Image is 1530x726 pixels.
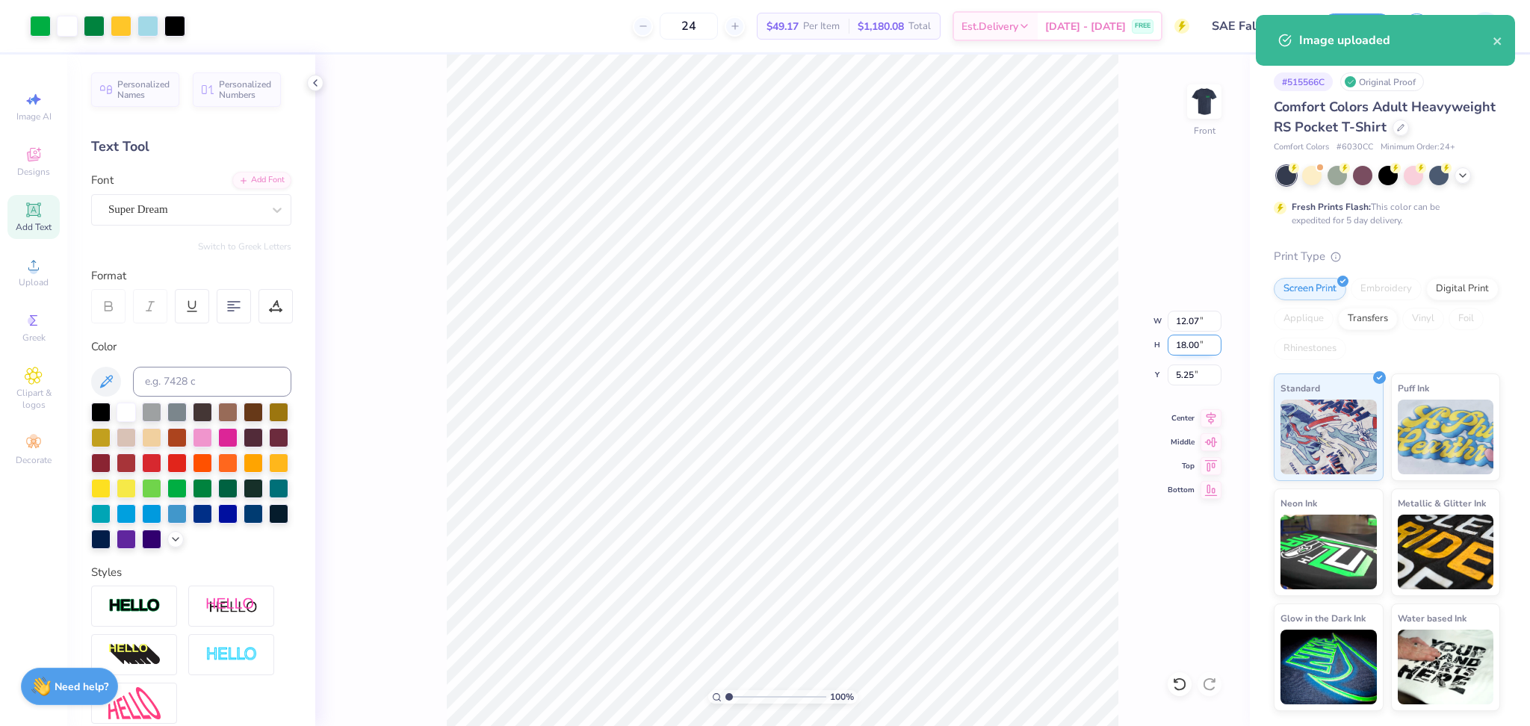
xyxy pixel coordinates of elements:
div: Screen Print [1274,278,1346,300]
div: Rhinestones [1274,338,1346,360]
div: Transfers [1338,308,1398,330]
span: Per Item [803,19,840,34]
span: Total [908,19,931,34]
input: e.g. 7428 c [133,367,291,397]
span: Add Text [16,221,52,233]
span: FREE [1135,21,1150,31]
div: Foil [1449,308,1484,330]
span: Comfort Colors [1274,141,1329,154]
div: Embroidery [1351,278,1422,300]
span: Personalized Numbers [219,79,272,100]
span: Center [1168,413,1195,423]
strong: Need help? [55,680,108,694]
img: Front [1189,87,1219,117]
div: Color [91,338,291,356]
img: Negative Space [205,646,258,663]
div: Image uploaded [1299,31,1493,49]
div: Digital Print [1426,278,1499,300]
div: Add Font [232,172,291,189]
div: Format [91,267,293,285]
span: Est. Delivery [961,19,1018,34]
button: Switch to Greek Letters [198,241,291,252]
img: Water based Ink [1398,630,1494,704]
span: Metallic & Glitter Ink [1398,495,1486,511]
label: Font [91,172,114,189]
input: – – [660,13,718,40]
span: Upload [19,276,49,288]
img: Free Distort [108,687,161,719]
img: Neon Ink [1280,515,1377,589]
img: Shadow [205,597,258,615]
div: Text Tool [91,137,291,157]
div: Front [1194,124,1215,137]
div: This color can be expedited for 5 day delivery. [1292,200,1475,227]
span: [DATE] - [DATE] [1045,19,1126,34]
span: Comfort Colors Adult Heavyweight RS Pocket T-Shirt [1274,98,1496,136]
span: $49.17 [766,19,799,34]
strong: Fresh Prints Flash: [1292,201,1371,213]
span: Clipart & logos [7,387,60,411]
div: Print Type [1274,248,1500,265]
div: Applique [1274,308,1334,330]
span: Standard [1280,380,1320,396]
img: Glow in the Dark Ink [1280,630,1377,704]
img: Metallic & Glitter Ink [1398,515,1494,589]
span: Bottom [1168,485,1195,495]
span: Greek [22,332,46,344]
span: Image AI [16,111,52,122]
span: # 6030CC [1337,141,1373,154]
input: Untitled Design [1201,11,1310,41]
span: Puff Ink [1398,380,1429,396]
div: # 515566C [1274,72,1333,91]
img: 3d Illusion [108,643,161,667]
span: 100 % [830,690,854,704]
span: Top [1168,461,1195,471]
button: close [1493,31,1503,49]
span: Minimum Order: 24 + [1381,141,1455,154]
span: Middle [1168,437,1195,447]
div: Original Proof [1340,72,1424,91]
img: Standard [1280,400,1377,474]
div: Vinyl [1402,308,1444,330]
div: Styles [91,564,291,581]
img: Stroke [108,598,161,615]
span: Glow in the Dark Ink [1280,610,1366,626]
span: Neon Ink [1280,495,1317,511]
span: Designs [17,166,50,178]
img: Puff Ink [1398,400,1494,474]
span: Water based Ink [1398,610,1466,626]
span: Personalized Names [117,79,170,100]
span: $1,180.08 [858,19,904,34]
span: Decorate [16,454,52,466]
